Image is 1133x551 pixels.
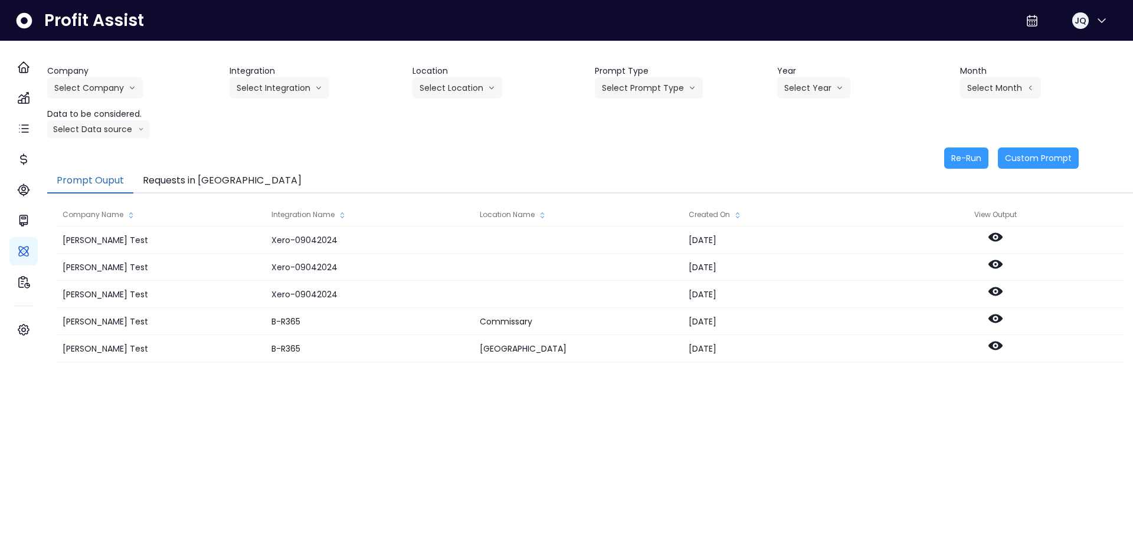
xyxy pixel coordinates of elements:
[595,77,703,99] button: Select Prompt Typearrow down line
[683,308,891,335] div: [DATE]
[891,203,1100,227] div: View Output
[474,335,682,362] div: [GEOGRAPHIC_DATA]
[944,147,988,169] button: Re-Run
[1027,82,1034,94] svg: arrow left line
[57,203,265,227] div: Company Name
[683,335,891,362] div: [DATE]
[777,65,950,77] header: Year
[266,308,474,335] div: B-R365
[315,82,322,94] svg: arrow down line
[266,254,474,281] div: Xero-09042024
[47,108,220,120] header: Data to be considered.
[266,227,474,254] div: Xero-09042024
[412,65,585,77] header: Location
[595,65,768,77] header: Prompt Type
[960,65,1133,77] header: Month
[689,82,696,94] svg: arrow down line
[266,335,474,362] div: B-R365
[474,308,682,335] div: Commissary
[998,147,1079,169] button: Custom Prompt
[777,77,850,99] button: Select Yeararrow down line
[338,211,347,220] svg: sort
[683,254,891,281] div: [DATE]
[47,77,143,99] button: Select Companyarrow down line
[266,203,474,227] div: Integration Name
[47,120,150,138] button: Select Data sourcearrow down line
[683,227,891,254] div: [DATE]
[836,82,843,94] svg: arrow down line
[57,227,265,254] div: [PERSON_NAME] Test
[57,254,265,281] div: [PERSON_NAME] Test
[47,65,220,77] header: Company
[129,82,136,94] svg: arrow down line
[412,77,502,99] button: Select Locationarrow down line
[538,211,547,220] svg: sort
[230,65,402,77] header: Integration
[1075,15,1086,27] span: JQ
[133,169,311,193] button: Requests in [GEOGRAPHIC_DATA]
[960,77,1041,99] button: Select Montharrow left line
[266,281,474,308] div: Xero-09042024
[488,82,495,94] svg: arrow down line
[57,335,265,362] div: [PERSON_NAME] Test
[57,281,265,308] div: [PERSON_NAME] Test
[683,203,891,227] div: Created On
[47,169,133,193] button: Prompt Ouput
[230,77,329,99] button: Select Integrationarrow down line
[126,211,136,220] svg: sort
[474,203,682,227] div: Location Name
[138,123,144,135] svg: arrow down line
[683,281,891,308] div: [DATE]
[733,211,742,220] svg: sort
[57,308,265,335] div: [PERSON_NAME] Test
[44,10,144,31] span: Profit Assist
